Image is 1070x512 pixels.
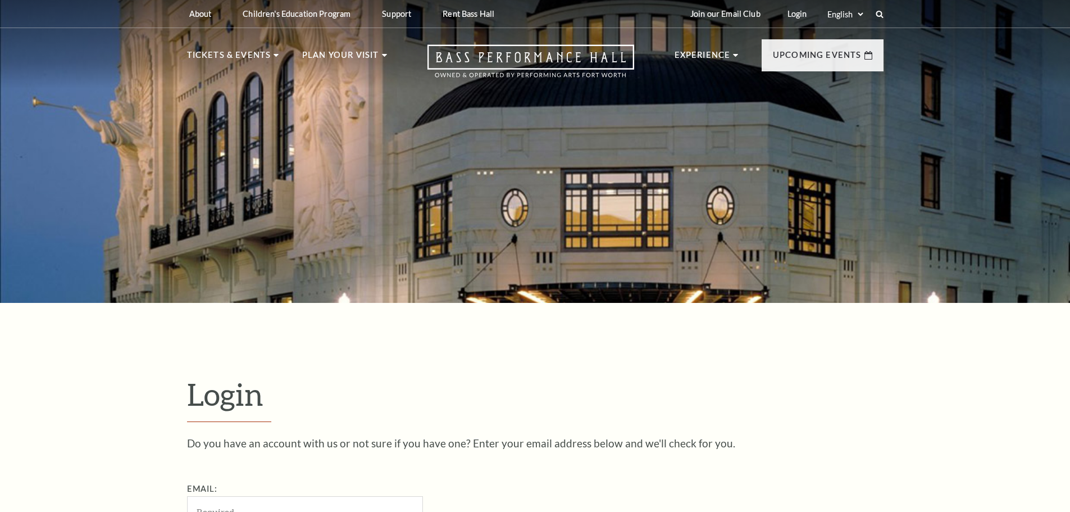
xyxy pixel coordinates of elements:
[443,9,494,19] p: Rent Bass Hall
[675,48,731,69] p: Experience
[189,9,212,19] p: About
[187,484,218,493] label: Email:
[773,48,862,69] p: Upcoming Events
[187,48,271,69] p: Tickets & Events
[825,9,865,20] select: Select:
[187,438,884,448] p: Do you have an account with us or not sure if you have one? Enter your email address below and we...
[302,48,379,69] p: Plan Your Visit
[382,9,411,19] p: Support
[187,376,263,412] span: Login
[243,9,350,19] p: Children's Education Program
